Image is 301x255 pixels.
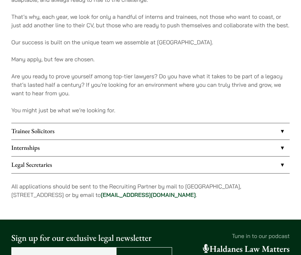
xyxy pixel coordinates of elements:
[11,12,290,29] p: That’s why, each year, we look for only a handful of interns and trainees, not those who want to ...
[11,140,290,156] a: Internships
[11,123,290,140] a: Trainee Solicitors
[182,232,290,240] p: Tune in to our podcast
[101,191,196,198] a: [EMAIL_ADDRESS][DOMAIN_NAME]
[11,232,172,245] p: Sign up for our exclusive legal newsletter
[11,157,290,173] a: Legal Secretaries
[11,182,290,199] p: All applications should be sent to the Recruiting Partner by mail to [GEOGRAPHIC_DATA], [STREET_A...
[11,55,290,63] p: Many apply, but few are chosen.
[11,106,290,114] p: You might just be what we’re looking for.
[203,243,290,255] a: Haldanes Law Matters
[11,72,290,97] p: Are you ready to prove yourself among top-tier lawyers? Do you have what it takes to be part of a...
[11,38,290,46] p: Our success is built on the unique team we assemble at [GEOGRAPHIC_DATA].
